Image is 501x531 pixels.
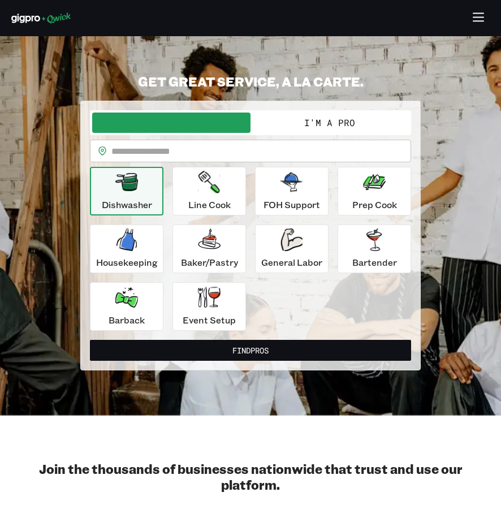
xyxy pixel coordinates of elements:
button: Dishwasher [90,167,163,215]
button: Barback [90,282,163,331]
button: Line Cook [172,167,246,215]
p: Prep Cook [352,198,397,211]
button: I'm a Business [92,113,250,133]
p: FOH Support [264,198,320,211]
button: Baker/Pastry [172,225,246,273]
p: General Labor [261,256,322,269]
button: General Labor [255,225,329,273]
button: Housekeeping [90,225,163,273]
p: Bartender [352,256,397,269]
p: Event Setup [183,313,236,327]
p: Dishwasher [102,198,152,211]
p: Line Cook [188,198,231,211]
p: Housekeeping [96,256,158,269]
button: FOH Support [255,167,329,215]
h2: Join the thousands of businesses nationwide that trust and use our platform. [11,461,490,493]
h2: GET GREAT SERVICE, A LA CARTE. [80,74,421,89]
button: Event Setup [172,282,246,331]
button: FindPros [90,340,411,361]
button: Prep Cook [338,167,411,215]
button: Bartender [338,225,411,273]
p: Baker/Pastry [181,256,238,269]
button: I'm a Pro [250,113,409,133]
p: Barback [109,313,145,327]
